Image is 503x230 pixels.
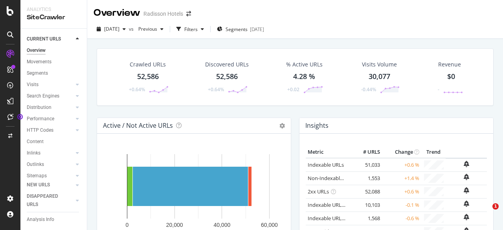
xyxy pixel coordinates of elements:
div: [DATE] [250,26,264,33]
div: Movements [27,58,51,66]
div: SiteCrawler [27,13,81,22]
div: Analysis Info [27,215,54,224]
div: arrow-right-arrow-left [186,11,191,17]
span: $0 [447,72,455,81]
a: 2xx URLs [308,188,329,195]
div: Performance [27,115,54,123]
div: -0.44% [361,86,376,93]
button: Segments[DATE] [214,23,267,35]
td: 10,103 [351,198,382,212]
div: NEW URLS [27,181,50,189]
div: Segments [27,69,48,77]
a: CURRENT URLS [27,35,73,43]
div: Visits [27,81,39,89]
div: Analytics [27,6,81,13]
td: +0.6 % [382,185,421,198]
a: Search Engines [27,92,73,100]
span: 1 [492,203,499,210]
span: vs [129,26,135,32]
a: Sitemaps [27,172,73,180]
a: Non-Indexable URLs [308,175,356,182]
a: Performance [27,115,73,123]
a: Indexable URLs with Bad H1 [308,201,373,208]
div: Discovered URLs [205,61,249,68]
text: 40,000 [213,222,230,228]
a: DISAPPEARED URLS [27,192,73,209]
div: DISAPPEARED URLS [27,192,66,209]
text: 20,000 [166,222,183,228]
td: +0.6 % [382,158,421,172]
div: 30,077 [369,72,390,82]
button: Filters [173,23,207,35]
h4: Insights [305,120,329,131]
a: Movements [27,58,81,66]
div: Distribution [27,103,51,112]
button: [DATE] [94,23,129,35]
a: Outlinks [27,160,73,169]
span: Revenue [438,61,461,68]
h4: Active / Not Active URLs [103,120,173,131]
i: Options [279,123,285,129]
a: Overview [27,46,81,55]
td: 1,553 [351,171,382,185]
a: Analysis Info [27,215,81,224]
span: Previous [135,26,157,32]
div: 4.28 % [293,72,315,82]
div: bell-plus [464,161,469,167]
span: 2025 Aug. 10th [104,26,119,32]
a: Visits [27,81,73,89]
div: - [438,86,439,93]
div: 52,586 [137,72,159,82]
th: # URLS [351,146,382,158]
div: Inlinks [27,149,40,157]
div: Radisson Hotels [143,10,183,18]
td: 51,033 [351,158,382,172]
td: +1.4 % [382,171,421,185]
div: bell-plus [464,201,469,207]
div: +0.64% [208,86,224,93]
div: Overview [27,46,46,55]
a: HTTP Codes [27,126,73,134]
td: -0.6 % [382,212,421,225]
div: Outlinks [27,160,44,169]
text: 60,000 [261,222,278,228]
div: CURRENT URLS [27,35,61,43]
div: +0.64% [129,86,145,93]
a: Inlinks [27,149,73,157]
div: % Active URLs [286,61,323,68]
div: HTTP Codes [27,126,53,134]
td: -0.1 % [382,198,421,212]
button: Previous [135,23,167,35]
div: Overview [94,6,140,20]
div: Crawled URLs [130,61,166,68]
a: Segments [27,69,81,77]
td: 52,088 [351,185,382,198]
a: Indexable URLs with Bad Description [308,215,393,222]
a: Distribution [27,103,73,112]
th: Trend [421,146,446,158]
div: Tooltip anchor [17,113,24,120]
div: bell-plus [464,187,469,193]
span: Segments [226,26,248,33]
div: 52,586 [216,72,238,82]
td: 1,568 [351,212,382,225]
div: Visits Volume [362,61,397,68]
div: Sitemaps [27,172,47,180]
a: Indexable URLs [308,161,344,168]
div: Search Engines [27,92,59,100]
div: Content [27,138,44,146]
text: 0 [126,222,129,228]
iframe: Intercom live chat [476,203,495,222]
th: Metric [306,146,351,158]
div: +0.02 [287,86,299,93]
th: Change [382,146,421,158]
div: bell-plus [464,174,469,180]
a: NEW URLS [27,181,73,189]
a: Content [27,138,81,146]
div: Filters [184,26,198,33]
div: bell-plus [464,214,469,220]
